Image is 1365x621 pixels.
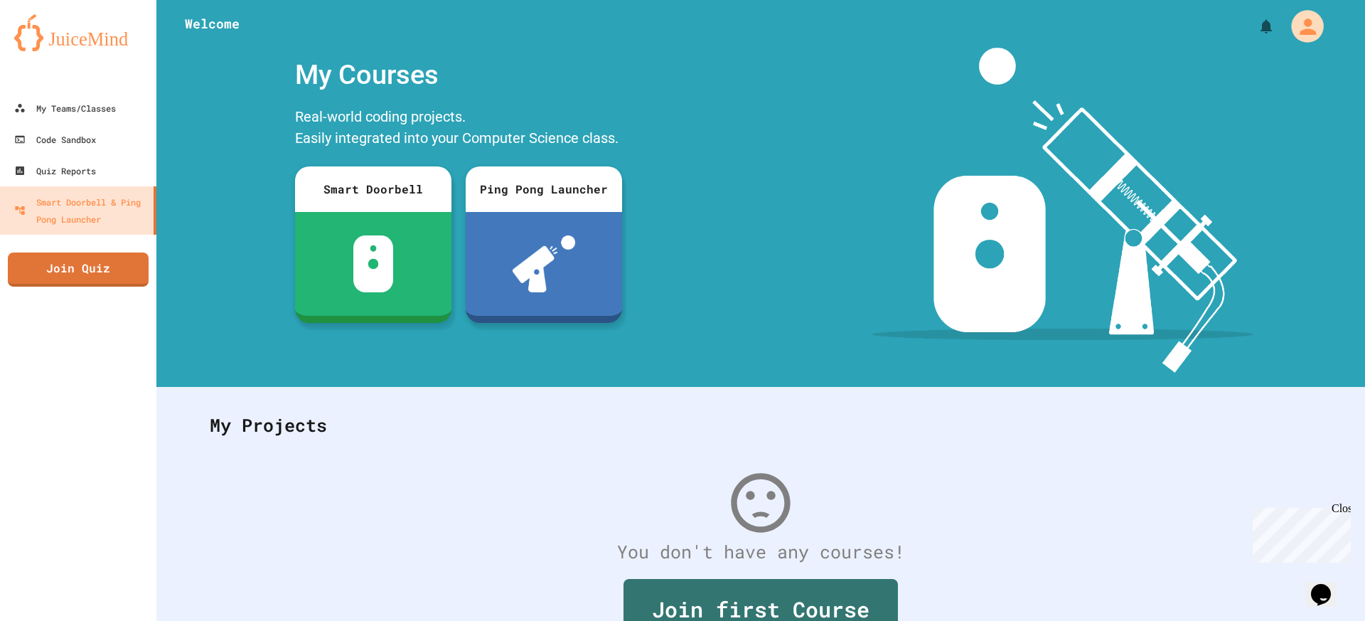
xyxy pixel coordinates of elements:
[14,100,116,117] div: My Teams/Classes
[1273,6,1328,47] div: My Account
[8,253,149,287] a: Join Quiz
[14,193,148,228] div: Smart Doorbell & Ping Pong Launcher
[288,48,629,102] div: My Courses
[6,6,98,90] div: Chat with us now!Close
[14,162,96,179] div: Quiz Reports
[1247,502,1351,563] iframe: chat widget
[466,166,622,212] div: Ping Pong Launcher
[1231,14,1278,38] div: My Notifications
[288,102,629,156] div: Real-world coding projects. Easily integrated into your Computer Science class.
[353,235,394,292] img: sdb-white.svg
[14,131,96,148] div: Code Sandbox
[872,48,1253,373] img: banner-image-my-projects.png
[1305,564,1351,607] iframe: chat widget
[295,166,451,212] div: Smart Doorbell
[14,14,142,51] img: logo-orange.svg
[513,235,576,292] img: ppl-with-ball.png
[196,398,1326,453] div: My Projects
[196,538,1326,566] div: You don't have any courses!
